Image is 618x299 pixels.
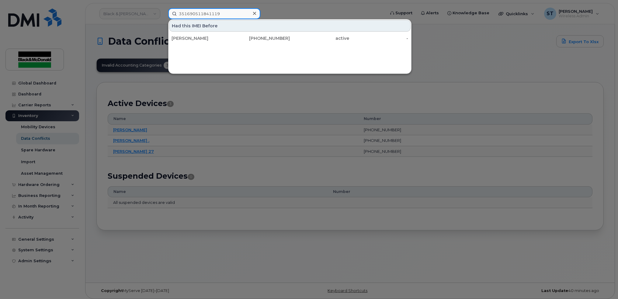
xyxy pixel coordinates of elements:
[290,35,349,41] div: active
[349,35,408,41] div: -
[231,35,290,41] div: [PHONE_NUMBER]
[169,20,411,32] div: Had this IMEI Before
[172,35,231,41] div: [PERSON_NAME]
[169,33,411,44] a: [PERSON_NAME][PHONE_NUMBER]active-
